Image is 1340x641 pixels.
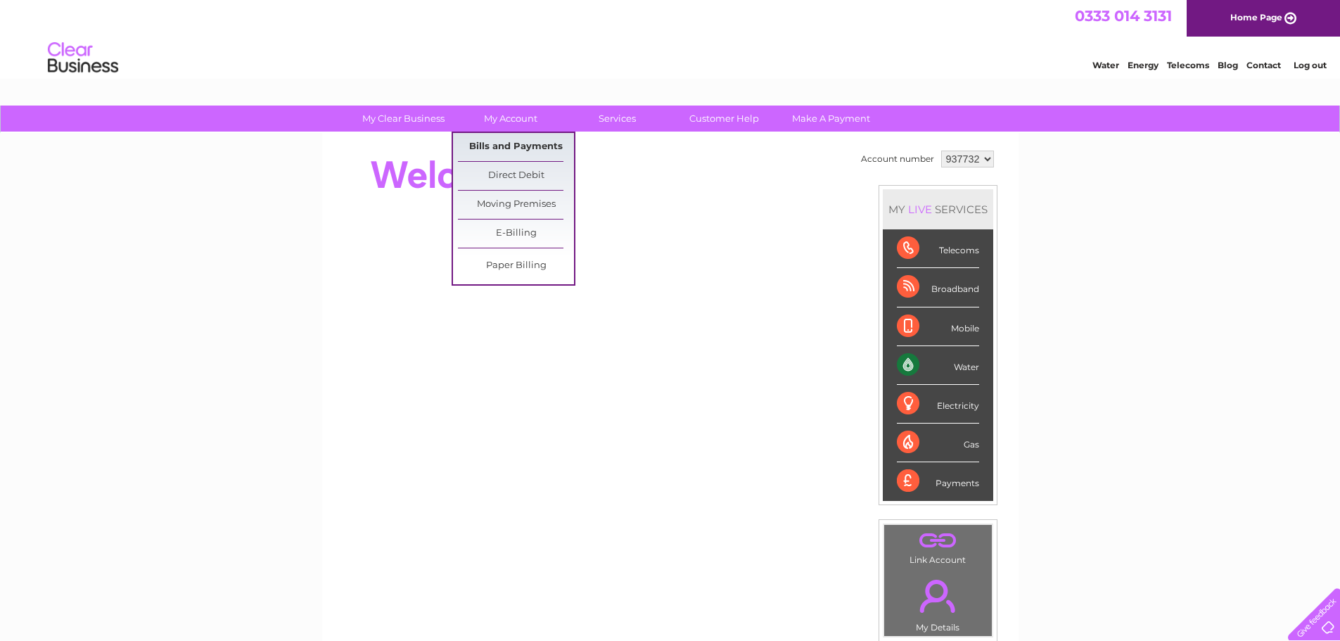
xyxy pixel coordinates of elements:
[1246,60,1281,70] a: Contact
[1294,60,1327,70] a: Log out
[857,147,938,171] td: Account number
[458,162,574,190] a: Direct Debit
[888,528,988,553] a: .
[888,571,988,621] a: .
[897,462,979,500] div: Payments
[458,133,574,161] a: Bills and Payments
[883,568,993,637] td: My Details
[897,346,979,385] div: Water
[338,8,1003,68] div: Clear Business is a trading name of Verastar Limited (registered in [GEOGRAPHIC_DATA] No. 3667643...
[1128,60,1159,70] a: Energy
[883,189,993,229] div: MY SERVICES
[345,106,461,132] a: My Clear Business
[1092,60,1119,70] a: Water
[458,220,574,248] a: E-Billing
[1167,60,1209,70] a: Telecoms
[773,106,889,132] a: Make A Payment
[1218,60,1238,70] a: Blog
[559,106,675,132] a: Services
[452,106,568,132] a: My Account
[883,524,993,569] td: Link Account
[905,203,935,216] div: LIVE
[458,191,574,219] a: Moving Premises
[47,37,119,80] img: logo.png
[897,307,979,346] div: Mobile
[458,252,574,280] a: Paper Billing
[897,229,979,268] div: Telecoms
[897,268,979,307] div: Broadband
[666,106,782,132] a: Customer Help
[897,424,979,462] div: Gas
[1075,7,1172,25] a: 0333 014 3131
[897,385,979,424] div: Electricity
